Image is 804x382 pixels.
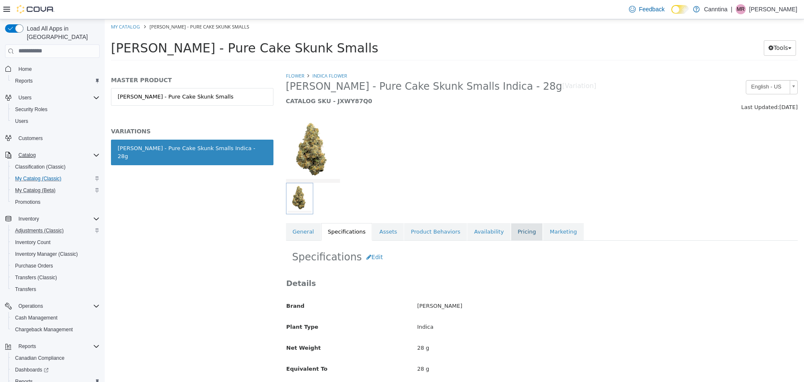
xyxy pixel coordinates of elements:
[306,280,699,294] div: [PERSON_NAME]
[8,75,103,87] button: Reports
[8,248,103,260] button: Inventory Manager (Classic)
[12,226,100,236] span: Adjustments (Classic)
[12,353,68,363] a: Canadian Compliance
[15,355,64,361] span: Canadian Compliance
[671,5,689,14] input: Dark Mode
[12,226,67,236] a: Adjustments (Classic)
[8,283,103,295] button: Transfers
[15,227,64,234] span: Adjustments (Classic)
[45,4,144,10] span: [PERSON_NAME] - Pure Cake Skunk Smalls
[299,204,362,221] a: Product Behaviors
[15,64,35,74] a: Home
[15,106,47,113] span: Security Roles
[15,187,56,194] span: My Catalog (Beta)
[8,272,103,283] button: Transfers (Classic)
[18,343,36,350] span: Reports
[18,135,43,142] span: Customers
[736,4,746,14] div: Matthew Reddy
[17,5,54,13] img: Cova
[18,66,32,73] span: Home
[12,249,81,259] a: Inventory Manager (Classic)
[12,162,100,172] span: Classification (Classic)
[15,64,100,74] span: Home
[188,230,687,246] h2: Specifications
[8,196,103,208] button: Promotions
[8,352,103,364] button: Canadian Compliance
[306,322,699,336] div: 28 g
[8,364,103,376] a: Dashboards
[15,93,100,103] span: Users
[2,92,103,104] button: Users
[181,101,235,164] img: 150
[12,261,100,271] span: Purchase Orders
[12,104,100,114] span: Security Roles
[15,214,100,224] span: Inventory
[12,185,59,195] a: My Catalog (Beta)
[8,236,103,248] button: Inventory Count
[12,116,100,126] span: Users
[12,365,100,375] span: Dashboards
[642,61,682,74] span: English - US
[181,61,458,74] span: [PERSON_NAME] - Pure Cake Skunk Smalls Indica - 28g
[639,5,665,13] span: Feedback
[15,326,73,333] span: Chargeback Management
[12,365,52,375] a: Dashboards
[18,94,31,101] span: Users
[6,21,273,36] span: [PERSON_NAME] - Pure Cake Skunk Smalls
[8,324,103,335] button: Chargeback Management
[15,150,100,160] span: Catalog
[12,76,100,86] span: Reports
[636,85,675,91] span: Last Updated:
[12,237,54,247] a: Inventory Count
[306,301,699,315] div: Indica
[23,24,100,41] span: Load All Apps in [GEOGRAPHIC_DATA]
[438,204,479,221] a: Marketing
[6,57,169,65] h5: MASTER PRODUCT
[257,230,283,246] button: Edit
[15,341,39,351] button: Reports
[12,284,100,294] span: Transfers
[675,85,693,91] span: [DATE]
[2,149,103,161] button: Catalog
[18,152,36,159] span: Catalog
[15,274,57,281] span: Transfers (Classic)
[12,273,60,283] a: Transfers (Classic)
[15,78,33,84] span: Reports
[626,1,668,18] a: Feedback
[737,4,745,14] span: MR
[12,261,57,271] a: Purchase Orders
[2,340,103,352] button: Reports
[749,4,797,14] p: [PERSON_NAME]
[15,314,57,321] span: Cash Management
[406,204,438,221] a: Pricing
[18,303,43,309] span: Operations
[15,164,66,170] span: Classification (Classic)
[8,260,103,272] button: Purchase Orders
[12,313,61,323] a: Cash Management
[15,366,49,373] span: Dashboards
[15,133,100,143] span: Customers
[6,108,169,116] h5: VARIATIONS
[8,225,103,236] button: Adjustments (Classic)
[2,63,103,75] button: Home
[15,239,51,246] span: Inventory Count
[15,118,28,125] span: Users
[306,343,699,357] div: 28 g
[659,21,691,36] button: Tools
[182,346,223,353] span: Equivalent To
[704,4,727,14] p: Canntina
[15,301,46,311] button: Operations
[641,61,693,75] a: English - US
[181,78,562,86] h5: CATALOG SKU - JXWY87Q0
[2,300,103,312] button: Operations
[12,325,100,335] span: Chargeback Management
[15,286,36,293] span: Transfers
[458,64,492,70] small: [Variation]
[12,76,36,86] a: Reports
[8,312,103,324] button: Cash Management
[12,313,100,323] span: Cash Management
[15,262,53,269] span: Purchase Orders
[12,249,100,259] span: Inventory Manager (Classic)
[15,150,39,160] button: Catalog
[12,325,76,335] a: Chargeback Management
